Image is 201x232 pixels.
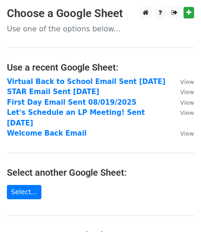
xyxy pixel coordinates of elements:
a: View [171,88,194,96]
a: First Day Email Sent 08/019/2025 [7,98,137,107]
a: Select... [7,185,41,199]
a: View [171,98,194,107]
small: View [180,130,194,137]
h4: Select another Google Sheet: [7,167,194,178]
a: View [171,129,194,137]
a: View [171,108,194,117]
small: View [180,78,194,85]
a: Welcome Back Email [7,129,86,137]
small: View [180,99,194,106]
p: Use one of the options below... [7,24,194,34]
a: STAR Email Sent [DATE] [7,88,99,96]
small: View [180,89,194,95]
h3: Choose a Google Sheet [7,7,194,20]
a: Let's Schedule an LP Meeting! Sent [DATE] [7,108,145,127]
a: View [171,77,194,86]
a: Virtual Back to School Email Sent [DATE] [7,77,166,86]
small: View [180,109,194,116]
h4: Use a recent Google Sheet: [7,62,194,73]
